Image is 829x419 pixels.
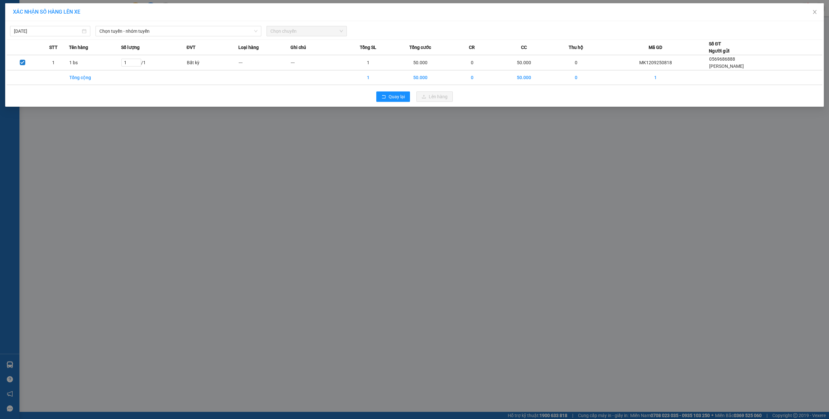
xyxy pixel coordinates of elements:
span: Mã GD [649,44,662,51]
span: Quay lại [389,93,405,100]
strong: Công ty TNHH Phúc Xuyên [8,3,62,17]
td: 0 [446,70,498,85]
td: 0 [550,55,602,70]
span: [PERSON_NAME] [709,64,744,69]
span: XÁC NHẬN SỐ HÀNG LÊN XE [13,9,80,15]
button: rollbackQuay lại [376,91,410,102]
button: Close [806,3,824,21]
td: 1 [342,55,394,70]
td: 0 [550,70,602,85]
span: ĐVT [187,44,196,51]
span: Số lượng [121,44,140,51]
span: STT [49,44,58,51]
td: 1 bs [69,55,121,70]
span: down [254,29,258,33]
span: Tổng SL [360,44,376,51]
td: 50.000 [394,70,446,85]
span: Ghi chú [290,44,306,51]
span: Tổng cước [409,44,431,51]
td: Tổng cộng [69,70,121,85]
td: 1 [602,70,709,85]
span: 0569686888 [709,56,735,62]
strong: 024 3236 3236 - [5,25,67,36]
span: CC [521,44,527,51]
strong: 0888 827 827 - 0848 827 827 [15,30,66,42]
td: 50.000 [394,55,446,70]
span: Chọn tuyến - nhóm tuyến [99,26,257,36]
td: MK1209250818 [602,55,709,70]
span: CR [469,44,475,51]
td: / 1 [121,55,187,70]
td: 50.000 [498,70,550,85]
span: Gửi hàng [GEOGRAPHIC_DATA]: Hotline: [5,19,67,42]
td: --- [290,55,342,70]
span: Thu hộ [569,44,583,51]
span: Tên hàng [69,44,88,51]
td: 0 [446,55,498,70]
td: 50.000 [498,55,550,70]
td: 1 [342,70,394,85]
span: Loại hàng [238,44,259,51]
td: --- [238,55,290,70]
span: rollback [381,94,386,100]
div: Số ĐT Người gửi [709,40,730,54]
span: Chọn chuyến [270,26,343,36]
input: 12/09/2025 [14,28,81,35]
button: uploadLên hàng [416,91,453,102]
span: Gửi hàng Hạ Long: Hotline: [7,43,64,61]
td: 1 [38,55,69,70]
span: close [812,9,817,15]
td: Bất kỳ [187,55,238,70]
